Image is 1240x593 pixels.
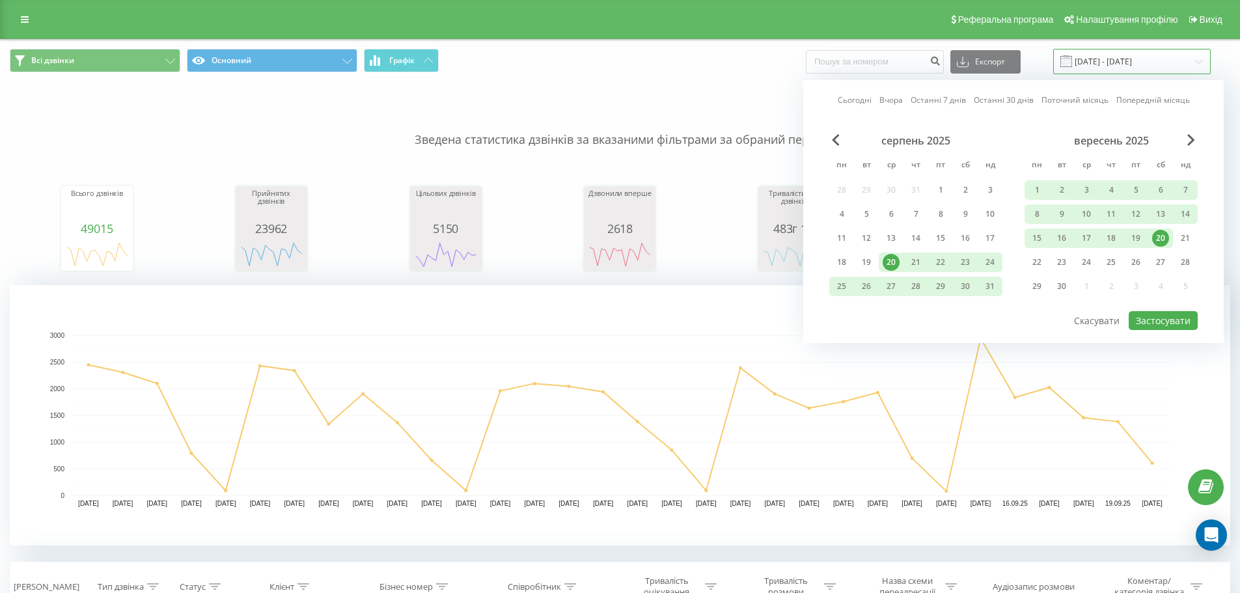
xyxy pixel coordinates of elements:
[956,156,975,176] abbr: субота
[982,278,999,295] div: 31
[903,277,928,296] div: чт 28 серп 2025 р.
[903,253,928,272] div: чт 21 серп 2025 р.
[147,500,168,507] text: [DATE]
[931,156,950,176] abbr: п’ятниця
[903,204,928,224] div: чт 7 серп 2025 р.
[1148,180,1173,200] div: сб 6 вер 2025 р.
[854,277,879,296] div: вт 26 серп 2025 р.
[14,581,79,592] div: [PERSON_NAME]
[661,500,682,507] text: [DATE]
[762,189,827,222] div: Тривалість усіх дзвінків
[1103,254,1120,271] div: 25
[832,156,851,176] abbr: понеділок
[953,180,978,200] div: сб 2 серп 2025 р.
[957,254,974,271] div: 23
[1152,182,1169,199] div: 6
[1078,182,1095,199] div: 3
[1126,156,1146,176] abbr: п’ятниця
[1127,230,1144,247] div: 19
[953,228,978,248] div: сб 16 серп 2025 р.
[854,253,879,272] div: вт 19 серп 2025 р.
[364,49,439,72] button: Графік
[932,206,949,223] div: 8
[1196,519,1227,551] div: Open Intercom Messenger
[1078,206,1095,223] div: 10
[1028,206,1045,223] div: 8
[1101,156,1121,176] abbr: четвер
[978,253,1002,272] div: нд 24 серп 2025 р.
[762,235,827,274] svg: A chart.
[1200,14,1222,25] span: Вихід
[883,278,900,295] div: 27
[61,492,64,499] text: 0
[879,204,903,224] div: ср 6 серп 2025 р.
[1053,278,1070,295] div: 30
[829,277,854,296] div: пн 25 серп 2025 р.
[1099,228,1123,248] div: чт 18 вер 2025 р.
[928,253,953,272] div: пт 22 серп 2025 р.
[50,439,65,446] text: 1000
[10,285,1230,545] svg: A chart.
[957,182,974,199] div: 2
[833,278,850,295] div: 25
[1078,230,1095,247] div: 17
[883,254,900,271] div: 20
[64,189,130,222] div: Всього дзвінків
[879,253,903,272] div: ср 20 серп 2025 р.
[1074,253,1099,272] div: ср 24 вер 2025 р.
[932,182,949,199] div: 1
[1027,156,1047,176] abbr: понеділок
[764,500,785,507] text: [DATE]
[799,500,820,507] text: [DATE]
[1127,206,1144,223] div: 12
[1173,180,1198,200] div: нд 7 вер 2025 р.
[379,581,433,592] div: Бізнес номер
[858,254,875,271] div: 19
[932,230,949,247] div: 15
[957,230,974,247] div: 16
[1041,94,1109,106] a: Поточний місяць
[1123,180,1148,200] div: пт 5 вер 2025 р.
[838,94,872,106] a: Сьогодні
[1127,182,1144,199] div: 5
[982,230,999,247] div: 17
[957,278,974,295] div: 30
[982,206,999,223] div: 10
[180,581,206,592] div: Статус
[953,277,978,296] div: сб 30 серп 2025 р.
[524,500,545,507] text: [DATE]
[269,581,294,592] div: Клієнт
[10,49,180,72] button: Всі дзвінки
[1078,254,1095,271] div: 24
[587,189,652,222] div: Дзвонили вперше
[928,180,953,200] div: пт 1 серп 2025 р.
[1049,253,1074,272] div: вт 23 вер 2025 р.
[50,359,65,366] text: 2500
[950,50,1021,74] button: Експорт
[906,156,926,176] abbr: четвер
[1116,94,1190,106] a: Попередній місяць
[936,500,957,507] text: [DATE]
[879,228,903,248] div: ср 13 серп 2025 р.
[932,278,949,295] div: 29
[978,277,1002,296] div: нд 31 серп 2025 р.
[64,235,130,274] svg: A chart.
[1105,500,1131,507] text: 19.09.25
[389,56,415,65] span: Графік
[239,235,304,274] svg: A chart.
[1177,182,1194,199] div: 7
[587,222,652,235] div: 2618
[1053,230,1070,247] div: 16
[1049,204,1074,224] div: вт 9 вер 2025 р.
[1099,253,1123,272] div: чт 25 вер 2025 р.
[858,206,875,223] div: 5
[413,235,478,274] svg: A chart.
[1177,230,1194,247] div: 21
[907,206,924,223] div: 7
[587,235,652,274] div: A chart.
[833,254,850,271] div: 18
[854,228,879,248] div: вт 12 серп 2025 р.
[1148,253,1173,272] div: сб 27 вер 2025 р.
[98,581,144,592] div: Тип дзвінка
